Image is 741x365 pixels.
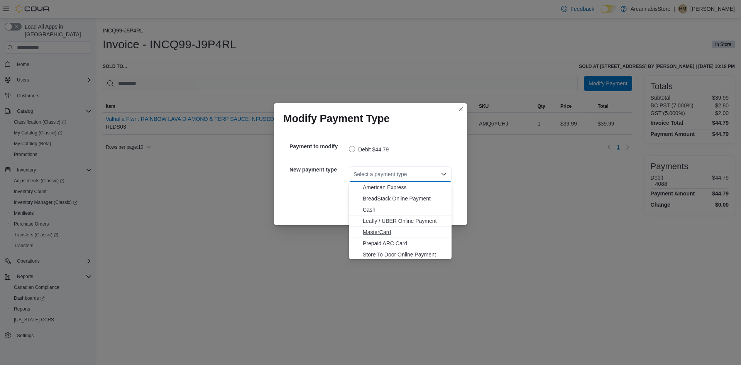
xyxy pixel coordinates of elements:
span: Prepaid ARC Card [363,239,447,247]
span: BreadStack Online Payment [363,195,447,202]
span: Cash [363,206,447,214]
button: BreadStack Online Payment [349,193,452,204]
h1: Modify Payment Type [283,112,390,125]
button: MasterCard [349,227,452,238]
button: Close list of options [441,171,447,177]
button: Prepaid ARC Card [349,238,452,249]
button: Closes this modal window [456,105,465,114]
div: Choose from the following options [349,182,452,272]
h5: Payment to modify [289,139,347,154]
span: American Express [363,183,447,191]
span: Store To Door Online Payment [363,251,447,258]
button: Leafly / UBER Online Payment [349,216,452,227]
span: Leafly / UBER Online Payment [363,217,447,225]
button: Store To Door Online Payment [349,249,452,260]
h5: New payment type [289,162,347,177]
span: MasterCard [363,228,447,236]
input: Accessible screen reader label [354,170,354,179]
button: Cash [349,204,452,216]
label: Debit $44.79 [349,145,389,154]
button: American Express [349,182,452,193]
